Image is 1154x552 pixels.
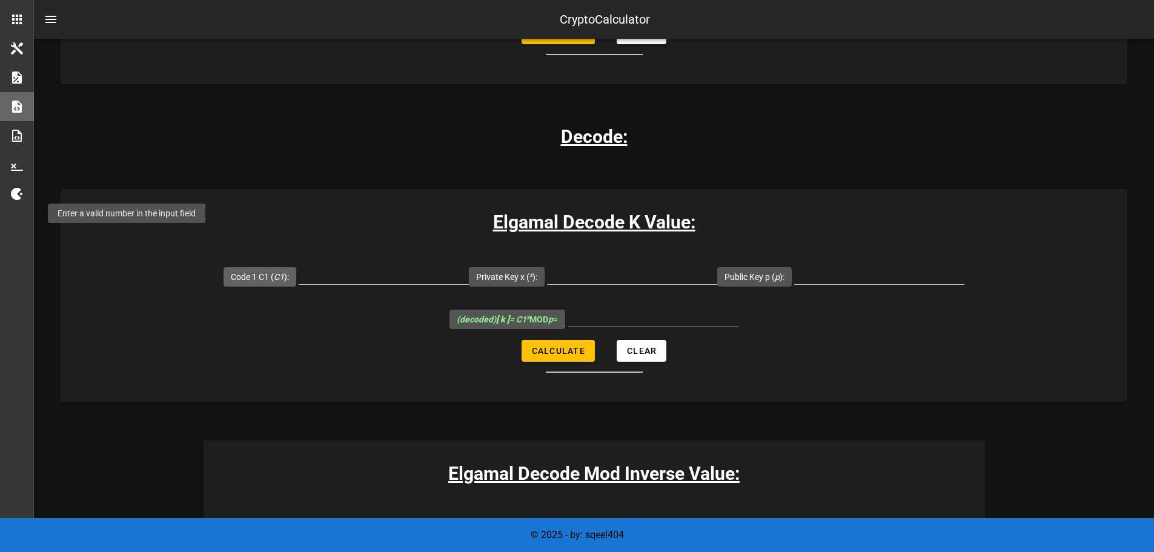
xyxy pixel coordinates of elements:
i: p [548,314,553,324]
label: Code 1 C1 ( ): [231,271,289,283]
span: MOD = [457,314,558,324]
sup: x [526,313,529,321]
sup: x [529,271,532,279]
b: [ k ] [496,314,509,324]
i: (decoded) = C1 [457,314,529,324]
i: p [775,272,780,282]
i: C1 [274,272,284,282]
span: Clear [626,346,657,356]
h3: Elgamal Decode K Value: [61,208,1127,236]
h3: Elgamal Decode Mod Inverse Value: [204,460,985,487]
button: Calculate [522,340,595,362]
span: © 2025 - by: sqeel404 [531,529,624,540]
span: Calculate [531,346,585,356]
label: Public Key p ( ): [725,271,784,283]
label: Private Key x ( ): [476,271,537,283]
button: Clear [617,340,666,362]
button: nav-menu-toggle [36,5,65,34]
h3: Decode: [561,123,628,150]
div: CryptoCalculator [560,10,650,28]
